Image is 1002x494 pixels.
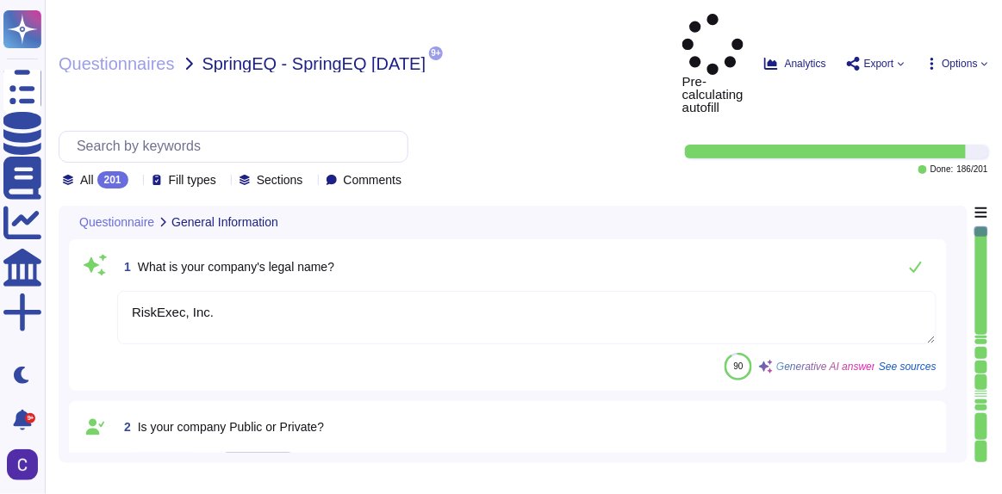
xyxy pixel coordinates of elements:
span: All [80,174,94,186]
button: user [3,446,50,484]
span: Pre-calculating autofill [682,14,744,114]
span: 90 [734,361,744,371]
span: General Information [171,216,278,228]
span: Questionnaire [79,216,154,228]
span: Export [864,59,894,69]
span: Questionnaires [59,55,175,72]
span: Fill types [169,174,216,186]
span: Comments [344,174,402,186]
span: See sources [879,361,937,372]
span: Generative AI answer [776,361,875,372]
span: What is your company's legal name? [138,260,334,274]
span: Sections [257,174,303,186]
input: Search by keywords [68,132,408,162]
span: Options [943,59,978,69]
textarea: RiskExec, Inc. [117,291,937,344]
div: 9+ [25,413,35,423]
span: 1 [117,261,131,273]
button: Analytics [764,57,826,71]
img: user [7,449,38,480]
span: Analytics [785,59,826,69]
span: SpringEQ - SpringEQ [DATE] [202,55,426,72]
span: Done: [930,165,954,174]
span: 9+ [429,46,443,60]
span: 2 [117,421,131,433]
div: 201 [97,171,128,188]
span: Is your company Public or Private? [138,420,324,434]
span: 186 / 201 [957,165,988,174]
